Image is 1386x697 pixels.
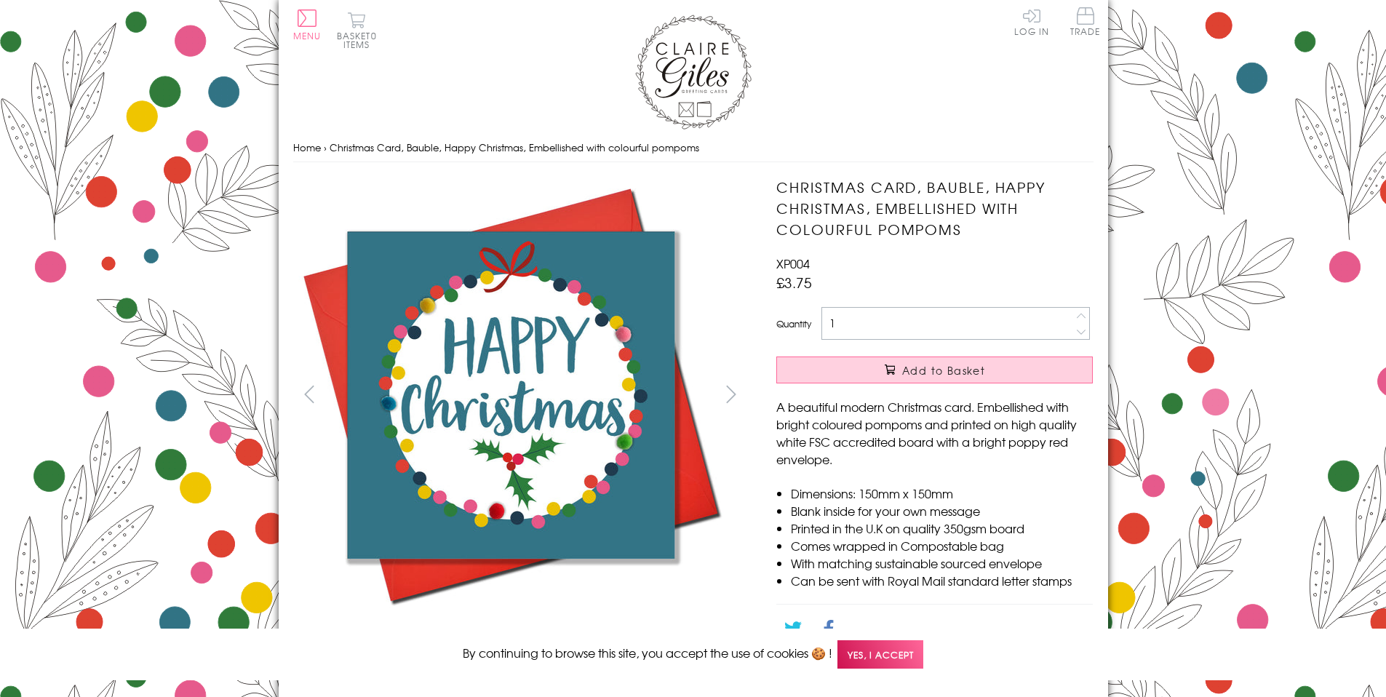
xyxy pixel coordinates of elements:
p: A beautiful modern Christmas card. Embellished with bright coloured pompoms and printed on high q... [776,398,1093,468]
span: £3.75 [776,272,812,292]
button: Add to Basket [776,357,1093,383]
span: Trade [1070,7,1101,36]
a: Home [293,140,321,154]
li: Dimensions: 150mm x 150mm [791,485,1093,502]
li: With matching sustainable sourced envelope [791,554,1093,572]
button: prev [293,378,326,410]
h1: Christmas Card, Bauble, Happy Christmas, Embellished with colourful pompoms [776,177,1093,239]
li: Printed in the U.K on quality 350gsm board [791,519,1093,537]
li: Comes wrapped in Compostable bag [791,537,1093,554]
span: › [324,140,327,154]
span: XP004 [776,255,810,272]
img: Claire Giles Greetings Cards [635,15,752,130]
img: Christmas Card, Bauble, Happy Christmas, Embellished with colourful pompoms [747,177,1184,613]
span: Yes, I accept [837,640,923,669]
span: Menu [293,29,322,42]
button: Menu [293,9,322,40]
nav: breadcrumbs [293,133,1094,163]
span: Christmas Card, Bauble, Happy Christmas, Embellished with colourful pompoms [330,140,699,154]
img: Christmas Card, Bauble, Happy Christmas, Embellished with colourful pompoms [292,177,729,613]
label: Quantity [776,317,811,330]
button: Basket0 items [337,12,377,49]
button: next [714,378,747,410]
li: Blank inside for your own message [791,502,1093,519]
a: Log In [1014,7,1049,36]
a: Trade [1070,7,1101,39]
li: Can be sent with Royal Mail standard letter stamps [791,572,1093,589]
span: 0 items [343,29,377,51]
span: Add to Basket [902,363,985,378]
